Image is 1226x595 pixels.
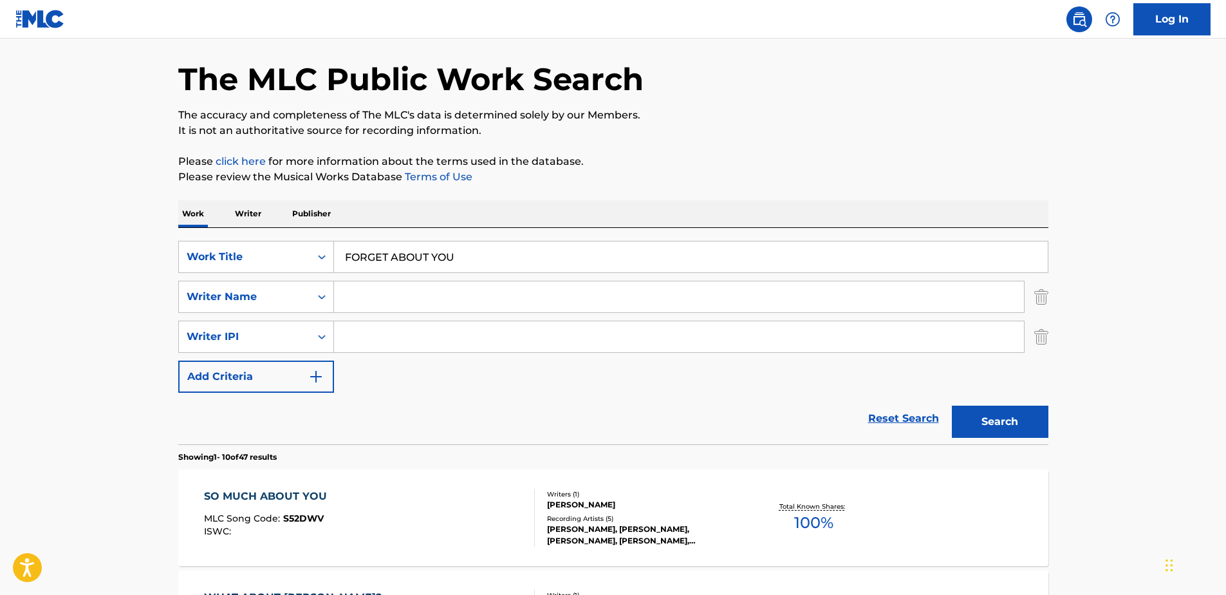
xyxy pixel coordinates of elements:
a: Public Search [1066,6,1092,32]
div: [PERSON_NAME] [547,499,741,511]
div: Work Title [187,249,302,265]
form: Search Form [178,241,1048,444]
img: Delete Criterion [1034,281,1048,313]
span: S52DWV [283,513,324,524]
p: Please for more information about the terms used in the database. [178,154,1048,169]
div: Writer Name [187,289,302,305]
a: click here [216,155,266,167]
p: Publisher [288,200,335,227]
a: SO MUCH ABOUT YOUMLC Song Code:S52DWVISWC:Writers (1)[PERSON_NAME]Recording Artists (5)[PERSON_NA... [178,469,1048,566]
a: Reset Search [862,404,945,433]
p: Total Known Shares: [779,502,848,511]
img: help [1105,12,1120,27]
p: Writer [231,200,265,227]
a: Log In [1133,3,1211,35]
a: Terms of Use [402,171,472,183]
h1: The MLC Public Work Search [178,60,644,99]
div: SO MUCH ABOUT YOU [204,489,333,504]
img: 9d2ae6d4665cec9f34b9.svg [308,369,324,384]
div: Help [1100,6,1126,32]
img: MLC Logo [15,10,65,28]
img: search [1072,12,1087,27]
div: Drag [1166,546,1173,585]
img: Delete Criterion [1034,321,1048,353]
p: It is not an authoritative source for recording information. [178,123,1048,138]
span: MLC Song Code : [204,513,283,524]
span: ISWC : [204,525,234,537]
p: Please review the Musical Works Database [178,169,1048,185]
span: 100 % [794,511,833,534]
div: Writer IPI [187,329,302,345]
iframe: Chat Widget [1162,533,1226,595]
div: Recording Artists ( 5 ) [547,514,741,524]
p: Showing 1 - 10 of 47 results [178,451,277,463]
div: [PERSON_NAME], [PERSON_NAME], [PERSON_NAME], [PERSON_NAME], [PERSON_NAME] [547,524,741,547]
p: The accuracy and completeness of The MLC's data is determined solely by our Members. [178,108,1048,123]
button: Search [952,406,1048,438]
div: Writers ( 1 ) [547,489,741,499]
button: Add Criteria [178,361,334,393]
p: Work [178,200,208,227]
